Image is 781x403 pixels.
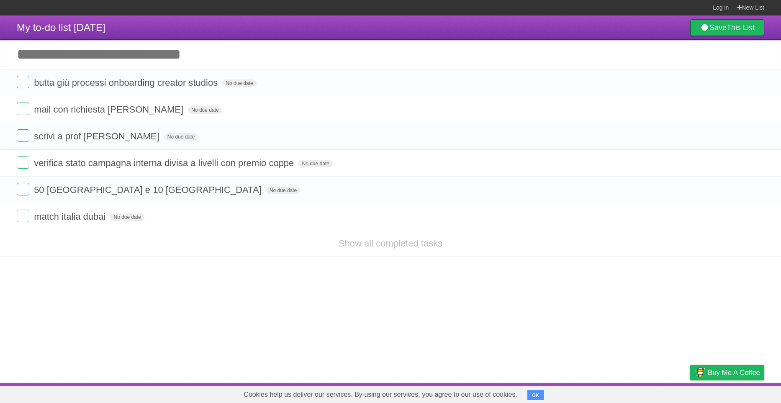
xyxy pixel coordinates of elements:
[34,185,264,195] span: 50 [GEOGRAPHIC_DATA] e 10 [GEOGRAPHIC_DATA]
[679,385,701,401] a: Privacy
[527,390,544,400] button: OK
[34,131,162,141] span: scrivi a prof [PERSON_NAME]
[266,187,300,194] span: No due date
[34,77,220,88] span: butta giù processi onboarding creator studios
[110,213,144,221] span: No due date
[34,158,296,168] span: verifica stato campagna interna divisa a livelli con premio coppe
[235,386,526,403] span: Cookies help us deliver our services. By using our services, you agree to our use of cookies.
[690,365,764,380] a: Buy me a coffee
[690,19,764,36] a: SaveThis List
[17,76,29,88] label: Done
[164,133,198,141] span: No due date
[727,23,755,32] b: This List
[188,106,222,114] span: No due date
[298,160,332,167] span: No due date
[694,365,706,380] img: Buy me a coffee
[606,385,640,401] a: Developers
[17,210,29,222] label: Done
[222,80,256,87] span: No due date
[17,103,29,115] label: Done
[339,238,442,249] a: Show all completed tasks
[17,156,29,169] label: Done
[34,211,108,222] span: match italia dubai
[17,129,29,142] label: Done
[579,385,596,401] a: About
[17,22,105,33] span: My to-do list [DATE]
[651,385,669,401] a: Terms
[708,365,760,380] span: Buy me a coffee
[712,385,764,401] a: Suggest a feature
[34,104,185,115] span: mail con richiesta [PERSON_NAME]
[17,183,29,195] label: Done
